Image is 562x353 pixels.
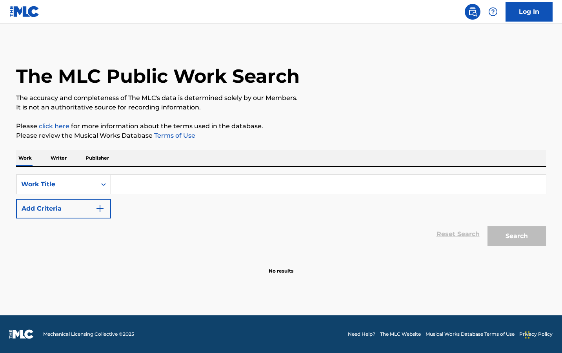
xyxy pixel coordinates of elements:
p: Please review the Musical Works Database [16,131,546,140]
p: No results [269,258,293,275]
iframe: Chat Widget [523,315,562,353]
div: Drag [525,323,530,347]
h1: The MLC Public Work Search [16,64,300,88]
p: Please for more information about the terms used in the database. [16,122,546,131]
a: The MLC Website [380,331,421,338]
img: logo [9,329,34,339]
p: It is not an authoritative source for recording information. [16,103,546,112]
div: Work Title [21,180,92,189]
img: 9d2ae6d4665cec9f34b9.svg [95,204,105,213]
form: Search Form [16,175,546,250]
a: Privacy Policy [519,331,553,338]
p: Work [16,150,34,166]
img: search [468,7,477,16]
a: Musical Works Database Terms of Use [426,331,515,338]
div: Help [485,4,501,20]
a: click here [39,122,69,130]
p: Publisher [83,150,111,166]
img: MLC Logo [9,6,40,17]
p: Writer [48,150,69,166]
span: Mechanical Licensing Collective © 2025 [43,331,134,338]
p: The accuracy and completeness of The MLC's data is determined solely by our Members. [16,93,546,103]
a: Public Search [465,4,480,20]
a: Log In [506,2,553,22]
a: Need Help? [348,331,375,338]
a: Terms of Use [153,132,195,139]
button: Add Criteria [16,199,111,218]
img: help [488,7,498,16]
